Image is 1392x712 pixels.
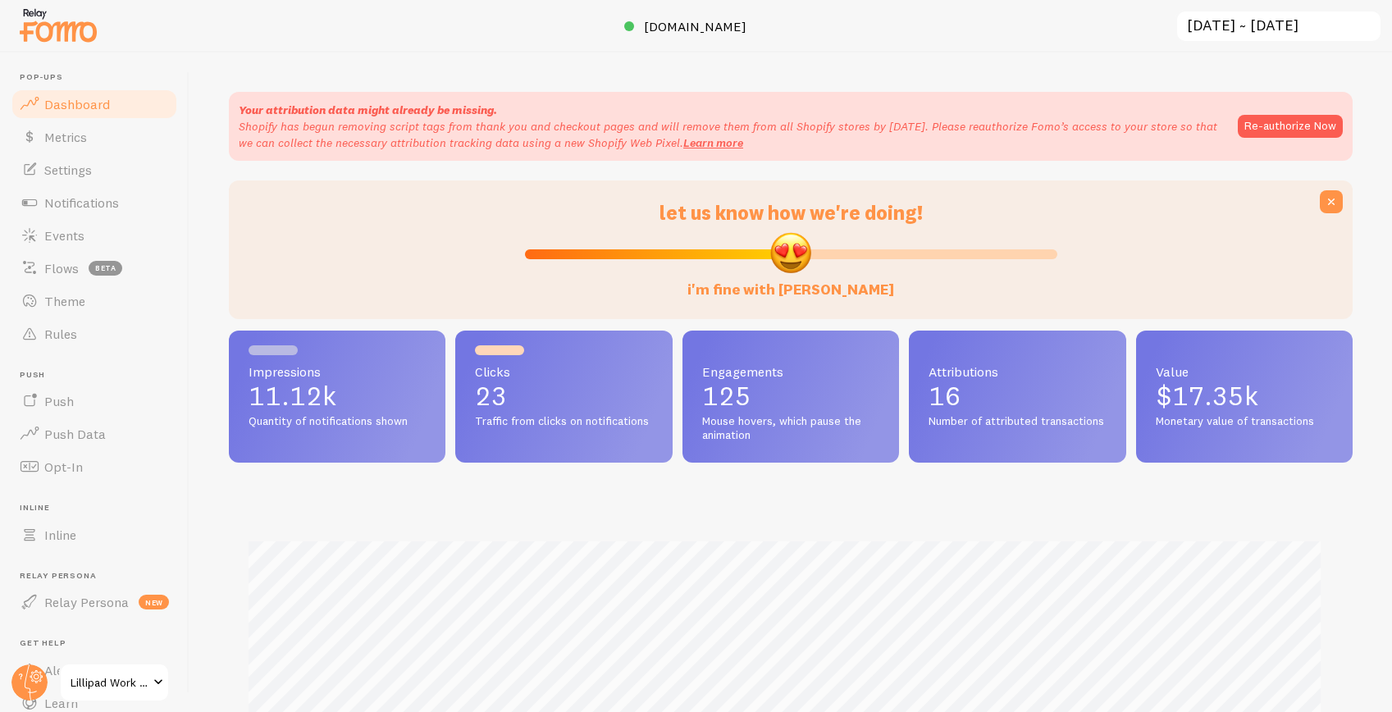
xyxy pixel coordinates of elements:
[17,4,99,46] img: fomo-relay-logo-orange.svg
[44,96,110,112] span: Dashboard
[20,638,179,649] span: Get Help
[10,586,179,618] a: Relay Persona new
[1238,115,1343,138] button: Re-authorize Now
[10,285,179,317] a: Theme
[10,88,179,121] a: Dashboard
[10,518,179,551] a: Inline
[1156,365,1333,378] span: Value
[239,103,497,117] strong: Your attribution data might already be missing.
[929,414,1106,429] span: Number of attributed transactions
[10,121,179,153] a: Metrics
[475,414,652,429] span: Traffic from clicks on notifications
[20,72,179,83] span: Pop-ups
[139,595,169,609] span: new
[44,227,84,244] span: Events
[249,414,426,429] span: Quantity of notifications shown
[44,162,92,178] span: Settings
[89,261,122,276] span: beta
[475,365,652,378] span: Clicks
[44,194,119,211] span: Notifications
[475,383,652,409] p: 23
[44,326,77,342] span: Rules
[683,135,743,150] a: Learn more
[239,118,1221,151] p: Shopify has begun removing script tags from thank you and checkout pages and will remove them fro...
[10,385,179,418] a: Push
[702,365,879,378] span: Engagements
[44,695,78,711] span: Learn
[71,673,148,692] span: Lillipad Work Solutions
[10,186,179,219] a: Notifications
[44,293,85,309] span: Theme
[59,663,170,702] a: Lillipad Work Solutions
[659,200,923,225] span: let us know how we're doing!
[44,260,79,276] span: Flows
[20,571,179,582] span: Relay Persona
[929,365,1106,378] span: Attributions
[44,393,74,409] span: Push
[20,503,179,513] span: Inline
[10,252,179,285] a: Flows beta
[20,370,179,381] span: Push
[44,129,87,145] span: Metrics
[702,414,879,443] span: Mouse hovers, which pause the animation
[44,527,76,543] span: Inline
[769,230,813,275] img: emoji.png
[702,383,879,409] p: 125
[44,459,83,475] span: Opt-In
[10,317,179,350] a: Rules
[249,365,426,378] span: Impressions
[10,219,179,252] a: Events
[44,426,106,442] span: Push Data
[929,383,1106,409] p: 16
[10,654,179,687] a: Alerts
[10,418,179,450] a: Push Data
[1156,414,1333,429] span: Monetary value of transactions
[44,594,129,610] span: Relay Persona
[687,264,894,299] label: i'm fine with [PERSON_NAME]
[44,662,80,678] span: Alerts
[249,383,426,409] p: 11.12k
[10,450,179,483] a: Opt-In
[1156,380,1258,412] span: $17.35k
[10,153,179,186] a: Settings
